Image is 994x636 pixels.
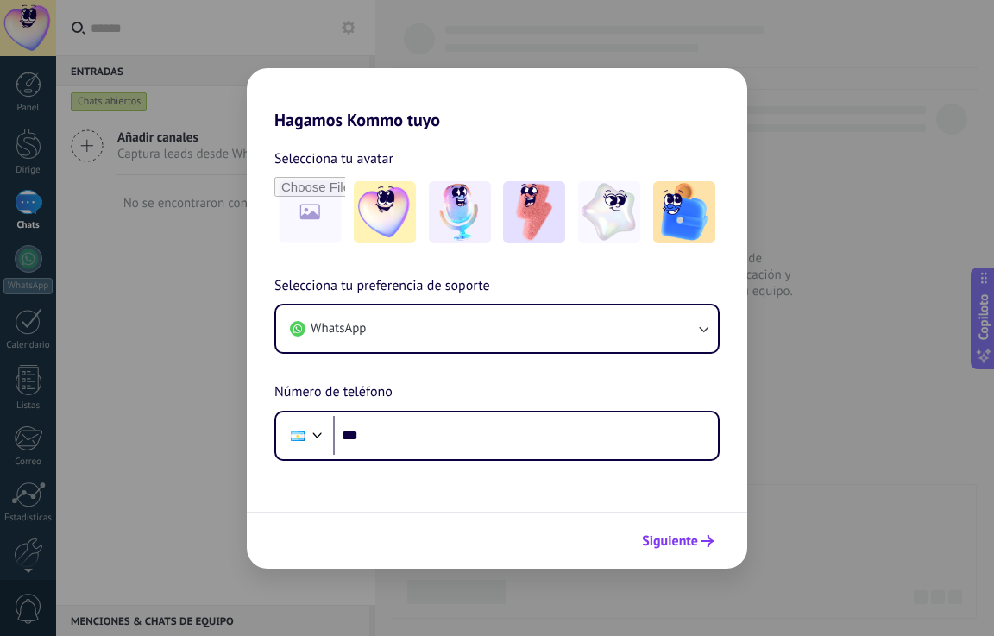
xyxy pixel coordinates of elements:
[634,526,721,556] button: Siguiente
[642,532,698,550] font: Siguiente
[274,109,440,131] font: Hagamos Kommo tuyo
[274,383,393,400] font: Número de teléfono
[276,305,718,352] button: WhatsApp
[274,277,490,294] font: Selecciona tu preferencia de soporte
[503,181,565,243] img: -3.jpeg
[311,320,366,337] font: WhatsApp
[274,150,393,167] font: Selecciona tu avatar
[281,418,314,454] div: Argentina: +54
[429,181,491,243] img: -2.jpeg
[653,181,715,243] img: -5.jpeg
[578,181,640,243] img: -4.jpeg
[354,181,416,243] img: -1.jpeg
